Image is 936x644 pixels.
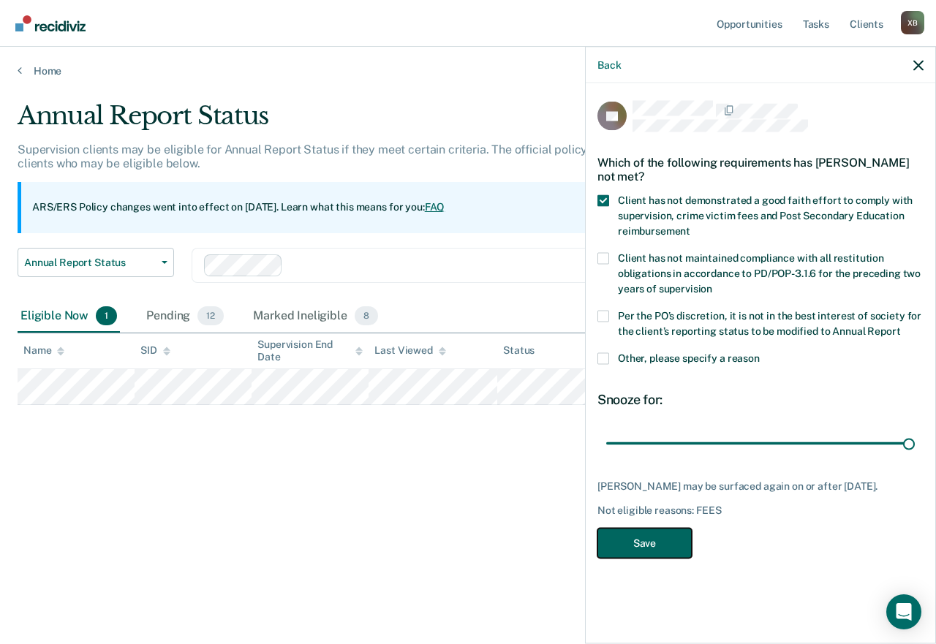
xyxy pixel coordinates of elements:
[597,391,924,407] div: Snooze for:
[18,64,918,77] a: Home
[503,344,535,357] div: Status
[901,11,924,34] button: Profile dropdown button
[597,504,924,517] div: Not eligible reasons: FEES
[618,194,913,236] span: Client has not demonstrated a good faith effort to comply with supervision, crime victim fees and...
[597,480,924,492] div: [PERSON_NAME] may be surfaced again on or after [DATE].
[618,309,921,336] span: Per the PO’s discretion, it is not in the best interest of society for the client’s reporting sta...
[425,201,445,213] a: FAQ
[24,257,156,269] span: Annual Report Status
[597,143,924,194] div: Which of the following requirements has [PERSON_NAME] not met?
[618,352,760,363] span: Other, please specify a reason
[32,200,445,215] p: ARS/ERS Policy changes went into effect on [DATE]. Learn what this means for you:
[18,300,120,333] div: Eligible Now
[197,306,224,325] span: 12
[618,251,921,294] span: Client has not maintained compliance with all restitution obligations in accordance to PD/POP-3.1...
[257,338,363,363] div: Supervision End Date
[886,594,921,629] div: Open Intercom Messenger
[143,300,227,333] div: Pending
[23,344,64,357] div: Name
[15,15,86,31] img: Recidiviz
[250,300,381,333] div: Marked Ineligible
[374,344,445,357] div: Last Viewed
[901,11,924,34] div: X B
[140,344,170,357] div: SID
[96,306,117,325] span: 1
[18,143,837,170] p: Supervision clients may be eligible for Annual Report Status if they meet certain criteria. The o...
[355,306,378,325] span: 8
[597,58,621,71] button: Back
[597,528,692,558] button: Save
[18,101,860,143] div: Annual Report Status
